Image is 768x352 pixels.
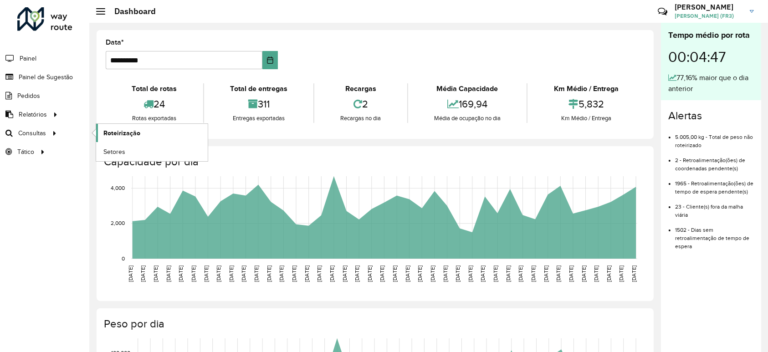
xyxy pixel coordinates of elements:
h3: [PERSON_NAME] [675,3,743,11]
span: Tático [17,147,34,157]
div: 5,832 [530,94,642,114]
a: Roteirização [96,124,208,142]
text: [DATE] [178,265,184,282]
div: Tempo médio por rota [668,29,754,41]
text: [DATE] [417,265,423,282]
text: [DATE] [203,265,209,282]
span: Setores [103,147,125,157]
text: 0 [122,255,125,261]
div: Rotas exportadas [108,114,201,123]
text: [DATE] [543,265,549,282]
div: Total de rotas [108,83,201,94]
div: 00:04:47 [668,41,754,72]
li: 5.005,00 kg - Total de peso não roteirizado [675,126,754,149]
text: [DATE] [241,265,246,282]
span: [PERSON_NAME] (FR3) [675,12,743,20]
text: [DATE] [392,265,398,282]
button: Choose Date [262,51,278,69]
label: Data [106,37,124,48]
text: [DATE] [480,265,486,282]
text: [DATE] [631,265,637,282]
text: [DATE] [266,265,272,282]
text: [DATE] [342,265,348,282]
li: 2 - Retroalimentação(ões) de coordenadas pendente(s) [675,149,754,173]
div: 169,94 [410,94,525,114]
h4: Capacidade por dia [104,155,645,168]
text: [DATE] [581,265,587,282]
text: [DATE] [354,265,360,282]
text: [DATE] [518,265,524,282]
div: Recargas no dia [317,114,405,123]
div: 77,16% maior que o dia anterior [668,72,754,94]
text: [DATE] [291,265,297,282]
text: 2,000 [111,220,125,226]
div: 24 [108,94,201,114]
h2: Dashboard [105,6,156,16]
text: [DATE] [304,265,310,282]
span: Painel de Sugestão [19,72,73,82]
div: Km Médio / Entrega [530,83,642,94]
text: [DATE] [215,265,221,282]
div: Recargas [317,83,405,94]
text: [DATE] [455,265,461,282]
text: [DATE] [316,265,322,282]
div: Média Capacidade [410,83,525,94]
text: [DATE] [530,265,536,282]
text: [DATE] [404,265,410,282]
span: Consultas [18,128,46,138]
text: [DATE] [278,265,284,282]
text: [DATE] [593,265,599,282]
text: 4,000 [111,185,125,191]
div: Entregas exportadas [206,114,312,123]
li: 1502 - Dias sem retroalimentação de tempo de espera [675,219,754,250]
text: [DATE] [190,265,196,282]
text: [DATE] [619,265,625,282]
h4: Alertas [668,109,754,122]
text: [DATE] [367,265,373,282]
text: [DATE] [430,265,435,282]
text: [DATE] [492,265,498,282]
text: [DATE] [467,265,473,282]
text: [DATE] [228,265,234,282]
div: Total de entregas [206,83,312,94]
text: [DATE] [165,265,171,282]
text: [DATE] [153,265,159,282]
text: [DATE] [505,265,511,282]
span: Roteirização [103,128,140,138]
text: [DATE] [568,265,574,282]
a: Setores [96,143,208,161]
div: 311 [206,94,312,114]
span: Pedidos [17,91,40,101]
text: [DATE] [128,265,133,282]
div: Média de ocupação no dia [410,114,525,123]
text: [DATE] [379,265,385,282]
li: 23 - Cliente(s) fora da malha viária [675,196,754,219]
li: 1965 - Retroalimentação(ões) de tempo de espera pendente(s) [675,173,754,196]
h4: Peso por dia [104,317,645,331]
a: Contato Rápido [653,2,672,21]
div: 2 [317,94,405,114]
text: [DATE] [442,265,448,282]
span: Relatórios [19,110,47,119]
text: [DATE] [253,265,259,282]
span: Painel [20,54,36,63]
div: Km Médio / Entrega [530,114,642,123]
text: [DATE] [555,265,561,282]
text: [DATE] [606,265,612,282]
text: [DATE] [140,265,146,282]
text: [DATE] [329,265,335,282]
